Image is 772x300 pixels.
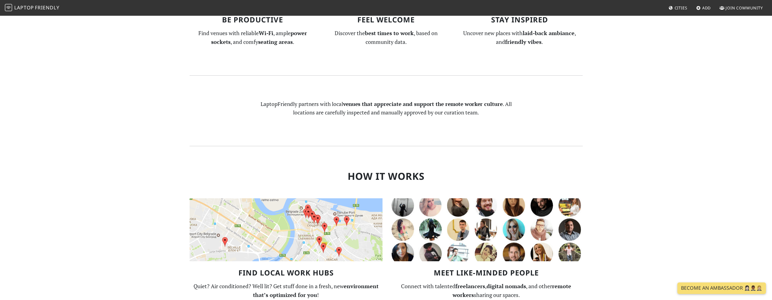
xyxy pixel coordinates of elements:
[523,29,575,37] strong: laid-back ambiance
[190,29,316,46] p: Find venues with reliable , ample , and comfy .
[390,282,583,299] p: Connect with talented , , and other sharing our spaces.
[675,5,687,11] span: Cities
[190,170,583,182] h2: How it Works
[5,3,59,13] a: LaptopFriendly LaptopFriendly
[717,2,765,13] a: Join Community
[365,29,414,37] strong: best times to work
[5,4,12,11] img: LaptopFriendly
[702,5,711,11] span: Add
[190,282,383,299] p: Quiet? Air conditioned? Well lit? Get stuff done in a fresh, new !
[256,100,516,117] p: LaptopFriendly partners with local . All locations are carefully inspected and manually approved ...
[390,269,583,277] h3: Meet Like-Minded People
[487,282,526,290] strong: digital nomads
[726,5,763,11] span: Join Community
[390,198,583,261] img: LaptopFriendly Community
[666,2,690,13] a: Cities
[323,15,449,24] h3: Feel Welcome
[258,38,293,45] strong: seating areas
[14,4,34,11] span: Laptop
[694,2,713,13] a: Add
[35,4,59,11] span: Friendly
[190,198,383,261] img: Map of Work-Friendly Locations
[455,282,485,290] strong: freelancers
[343,101,503,107] strong: venues that appreciate and support the remote worker culture
[457,29,583,46] p: Uncover new places with , and .
[259,29,273,37] strong: Wi-Fi
[457,15,583,24] h3: Stay Inspired
[323,29,449,46] p: Discover the , based on community data.
[677,282,766,294] a: Become an Ambassador 🤵🏻‍♀️🤵🏾‍♂️🤵🏼‍♀️
[505,38,541,45] strong: friendly vibes
[190,15,316,24] h3: Be Productive
[190,269,383,277] h3: Find Local Work Hubs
